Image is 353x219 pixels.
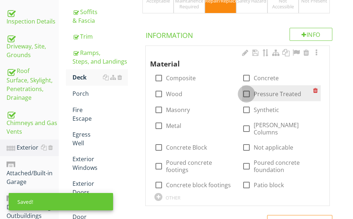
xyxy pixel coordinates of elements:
div: Porch [72,89,128,98]
label: Concrete [254,74,279,82]
label: Masonry [166,106,190,113]
div: Soffits & Fascia [72,8,128,25]
label: Patio block [254,181,284,189]
label: Poured concrete foundation [254,159,321,173]
div: Deck [72,73,128,82]
div: Info [290,28,332,41]
label: Wood [166,90,182,98]
div: Inspection Details [7,8,59,26]
label: Composite [166,74,196,82]
div: Exterior Doors [72,179,128,197]
div: Ramps, Steps, and Landings [72,48,128,66]
div: Driveway, Site, Grounds [7,33,59,60]
label: Concrete Block [166,144,207,151]
label: Poured concrete footings [166,159,233,173]
div: Fire Escape [72,106,128,123]
label: Pressure Treated [254,90,301,98]
div: Trim [72,32,128,41]
label: [PERSON_NAME] Columns [254,121,321,136]
div: OTHER [166,195,180,201]
div: Saved! [9,193,113,210]
div: Egress Well [72,130,128,147]
label: Synthetic [254,106,279,113]
label: Metal [166,122,181,129]
div: Roof Surface, Skylight, Penetrations, Drainage [7,66,59,102]
div: Material [150,49,316,70]
div: Attached/Built-in Garage [7,160,59,186]
div: Exterior [7,143,59,153]
label: Not applicable [254,144,293,151]
h4: Information [146,28,332,40]
div: Chimneys and Gas Vents [7,109,59,136]
label: Concrete block footings [166,181,231,189]
div: Exterior Windows [72,155,128,172]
